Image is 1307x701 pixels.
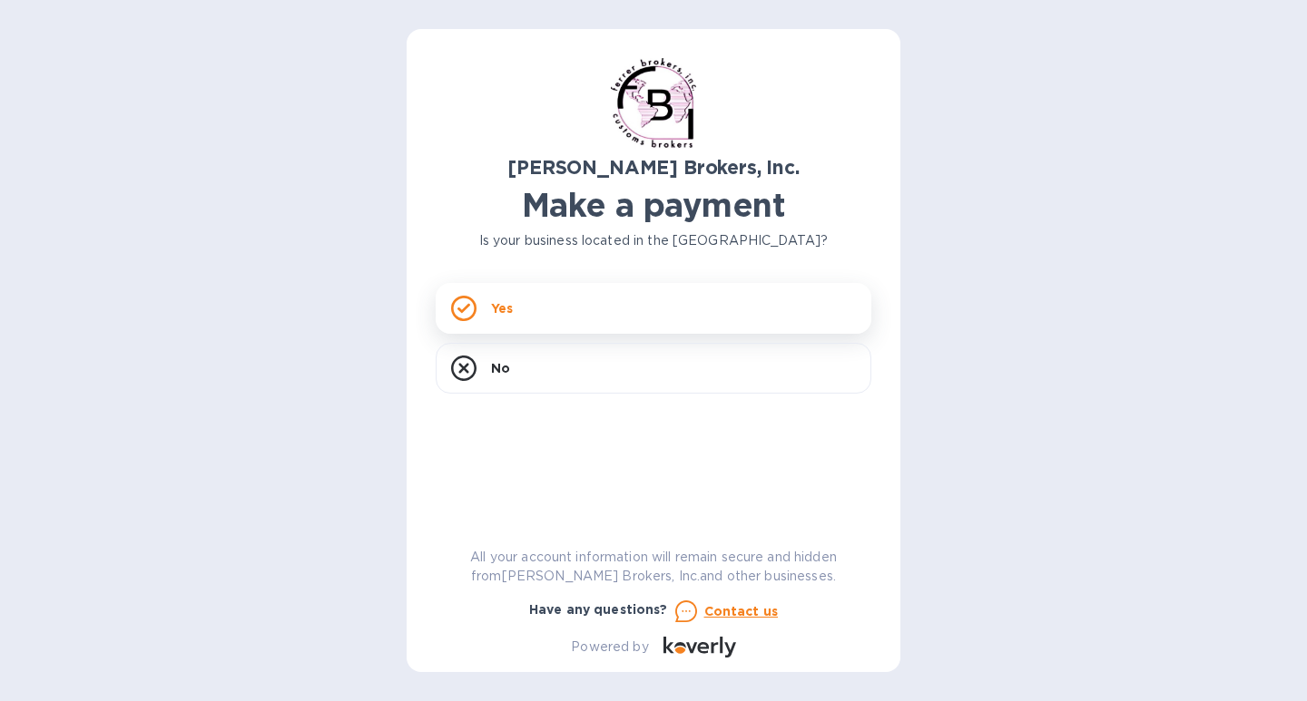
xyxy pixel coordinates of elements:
[507,156,799,179] b: [PERSON_NAME] Brokers, Inc.
[571,638,648,657] p: Powered by
[436,548,871,586] p: All your account information will remain secure and hidden from [PERSON_NAME] Brokers, Inc. and o...
[491,359,510,377] p: No
[436,186,871,224] h1: Make a payment
[704,604,779,618] u: Contact us
[529,602,668,617] b: Have any questions?
[491,299,513,317] p: Yes
[436,231,871,250] p: Is your business located in the [GEOGRAPHIC_DATA]?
